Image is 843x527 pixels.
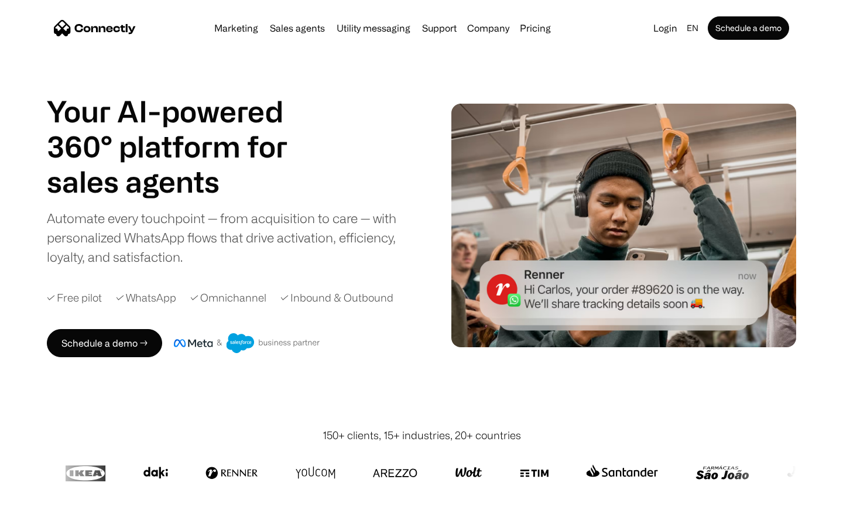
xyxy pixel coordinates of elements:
[210,23,263,33] a: Marketing
[687,20,698,36] div: en
[649,20,682,36] a: Login
[467,20,509,36] div: Company
[47,164,316,199] h1: sales agents
[12,505,70,523] aside: Language selected: English
[280,290,393,306] div: ✓ Inbound & Outbound
[265,23,330,33] a: Sales agents
[23,507,70,523] ul: Language list
[116,290,176,306] div: ✓ WhatsApp
[174,333,320,353] img: Meta and Salesforce business partner badge.
[47,94,316,164] h1: Your AI-powered 360° platform for
[47,290,102,306] div: ✓ Free pilot
[323,427,521,443] div: 150+ clients, 15+ industries, 20+ countries
[190,290,266,306] div: ✓ Omnichannel
[515,23,556,33] a: Pricing
[47,208,416,266] div: Automate every touchpoint — from acquisition to care — with personalized WhatsApp flows that driv...
[417,23,461,33] a: Support
[708,16,789,40] a: Schedule a demo
[47,329,162,357] a: Schedule a demo →
[332,23,415,33] a: Utility messaging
